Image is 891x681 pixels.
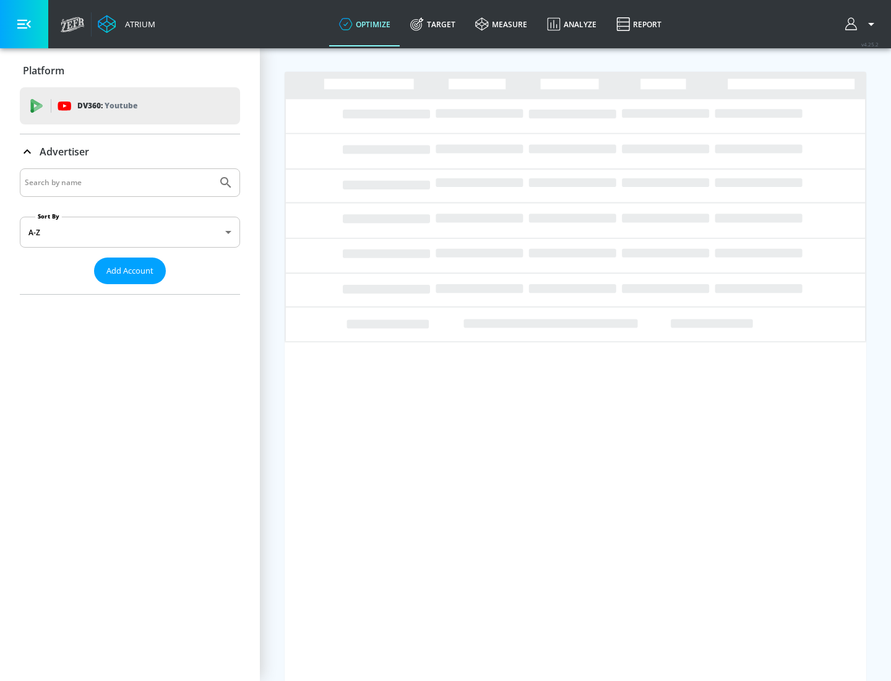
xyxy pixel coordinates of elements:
div: Platform [20,53,240,88]
a: measure [465,2,537,46]
label: Sort By [35,212,62,220]
a: Report [606,2,671,46]
span: v 4.25.2 [861,41,879,48]
a: optimize [329,2,400,46]
a: Atrium [98,15,155,33]
div: Atrium [120,19,155,30]
p: Platform [23,64,64,77]
div: A-Z [20,217,240,248]
a: Target [400,2,465,46]
a: Analyze [537,2,606,46]
div: Advertiser [20,168,240,294]
div: DV360: Youtube [20,87,240,124]
span: Add Account [106,264,153,278]
p: Youtube [105,99,137,112]
button: Add Account [94,258,166,284]
p: Advertiser [40,145,89,158]
p: DV360: [77,99,137,113]
nav: list of Advertiser [20,284,240,294]
input: Search by name [25,175,212,191]
div: Advertiser [20,134,240,169]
